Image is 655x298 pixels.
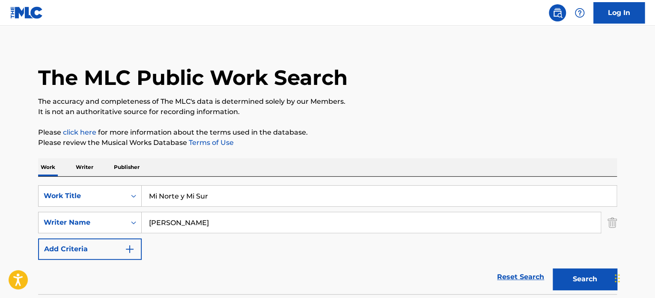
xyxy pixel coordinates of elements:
img: help [575,8,585,18]
img: Delete Criterion [607,212,617,233]
div: Work Title [44,191,121,201]
div: Help [571,4,588,21]
p: Please for more information about the terms used in the database. [38,127,617,138]
p: Please review the Musical Works Database [38,138,617,148]
a: Public Search [549,4,566,21]
p: Publisher [111,158,142,176]
img: 9d2ae6d4665cec9f34b9.svg [125,244,135,254]
div: Writer Name [44,217,121,228]
a: Log In [593,2,645,24]
iframe: Chat Widget [612,257,655,298]
p: The accuracy and completeness of The MLC's data is determined solely by our Members. [38,96,617,107]
img: search [552,8,563,18]
button: Search [553,268,617,290]
button: Add Criteria [38,238,142,260]
div: Drag [615,265,620,291]
a: click here [63,128,96,136]
form: Search Form [38,185,617,294]
a: Reset Search [493,268,548,286]
p: It is not an authoritative source for recording information. [38,107,617,117]
h1: The MLC Public Work Search [38,65,348,90]
p: Writer [73,158,96,176]
p: Work [38,158,58,176]
img: MLC Logo [10,6,43,19]
a: Terms of Use [187,138,234,147]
